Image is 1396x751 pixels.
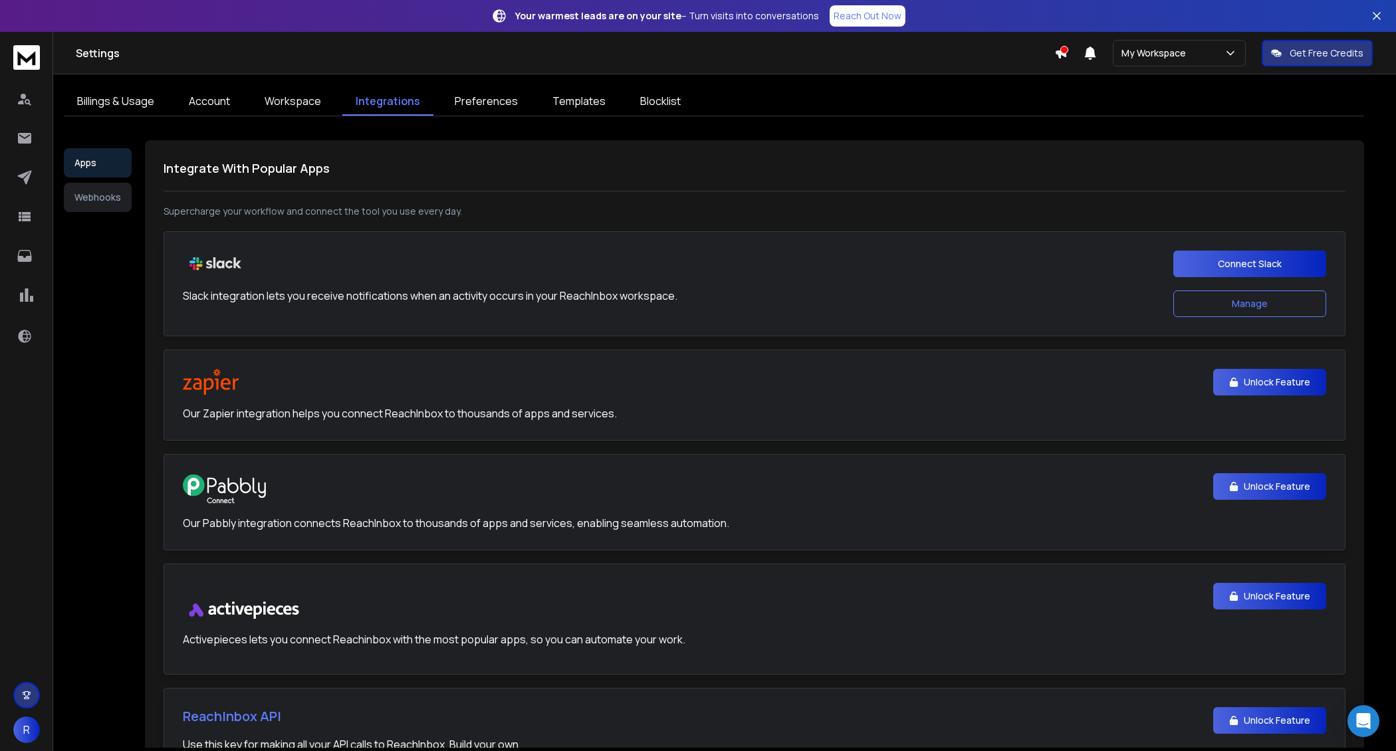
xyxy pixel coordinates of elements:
a: Workspace [251,88,334,116]
a: Reach Out Now [830,5,905,27]
button: Manage [1173,290,1326,317]
h1: ReachInbox API [183,707,519,726]
p: My Workspace [1121,47,1191,60]
button: Unlock Feature [1213,583,1326,609]
button: Connect Slack [1173,251,1326,277]
a: Billings & Usage [64,88,168,116]
p: – Turn visits into conversations [515,9,819,23]
button: Webhooks [64,183,132,212]
h1: Settings [76,45,1054,61]
button: R [13,716,40,743]
p: Reach Out Now [834,9,901,23]
p: Unlock Feature [1244,480,1310,493]
p: Supercharge your workflow and connect the tool you use every day. [164,205,1345,218]
strong: Your warmest leads are on your site [515,9,681,22]
p: Unlock Feature [1244,714,1310,727]
p: Slack integration lets you receive notifications when an activity occurs in your ReachInbox works... [183,288,677,304]
h1: Integrate With Popular Apps [164,159,1345,177]
p: Our Zapier integration helps you connect ReachInbox to thousands of apps and services. [183,405,617,421]
a: Account [175,88,243,116]
div: Open Intercom Messenger [1347,705,1379,737]
a: Templates [539,88,619,116]
a: Preferences [441,88,531,116]
button: Get Free Credits [1262,40,1373,66]
p: Unlock Feature [1244,375,1310,389]
p: Our Pabbly integration connects ReachInbox to thousands of apps and services, enabling seamless a... [183,515,729,531]
button: Apps [64,148,132,177]
a: Integrations [342,88,433,116]
button: Unlock Feature [1213,473,1326,500]
img: logo [13,45,40,70]
p: Unlock Feature [1244,590,1310,603]
p: Get Free Credits [1290,47,1363,60]
a: Blocklist [627,88,694,116]
button: Unlock Feature [1213,707,1326,734]
p: Activepieces lets you connect Reachinbox with the most popular apps, so you can automate your work. [183,631,685,647]
button: Unlock Feature [1213,369,1326,395]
